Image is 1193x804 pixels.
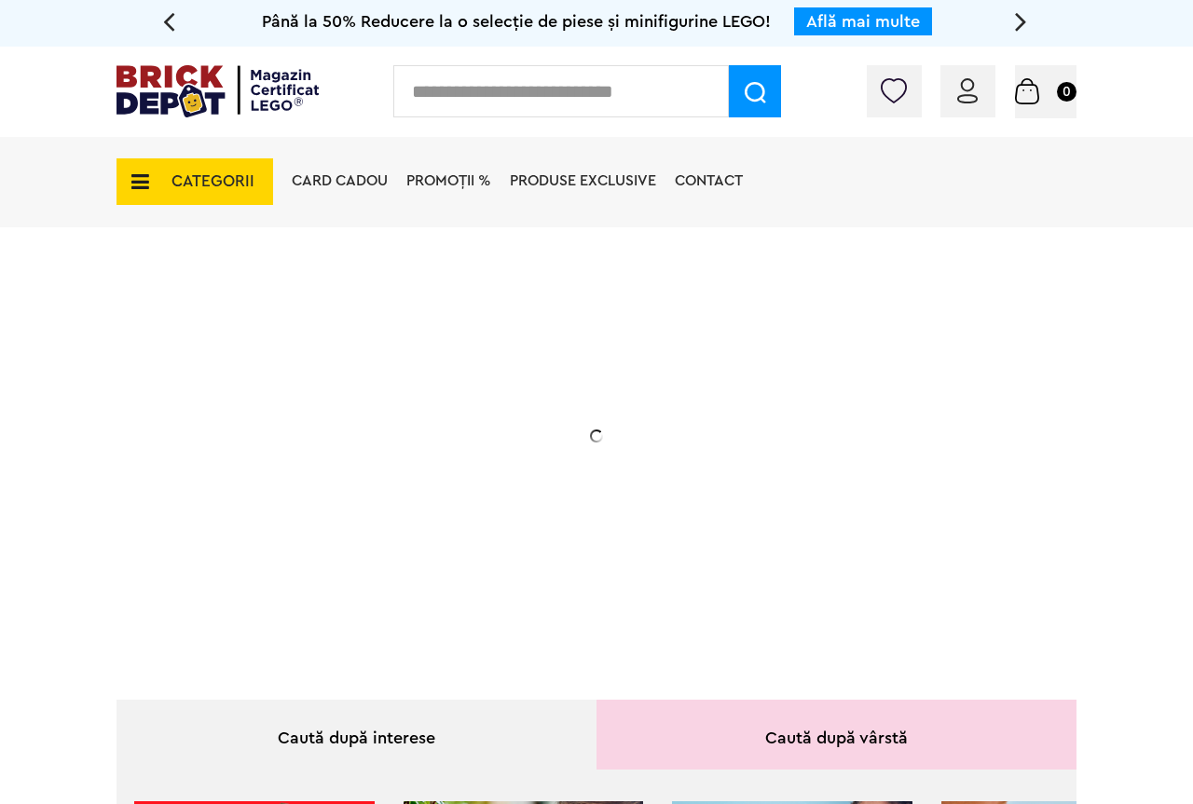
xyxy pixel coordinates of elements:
a: Contact [675,173,743,188]
a: Produse exclusive [510,173,656,188]
div: Explorează [249,535,622,558]
a: Află mai multe [806,13,920,30]
h1: 20% Reducere! [249,329,622,396]
a: PROMOȚII % [406,173,491,188]
a: Card Cadou [292,173,388,188]
span: CATEGORII [171,173,254,189]
small: 0 [1057,82,1076,102]
div: Caută după interese [117,700,596,770]
span: Până la 50% Reducere la o selecție de piese și minifigurine LEGO! [262,13,771,30]
h2: La două seturi LEGO de adulți achiziționate din selecție! În perioada 12 - [DATE]! [249,415,622,493]
div: Caută după vârstă [596,700,1076,770]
